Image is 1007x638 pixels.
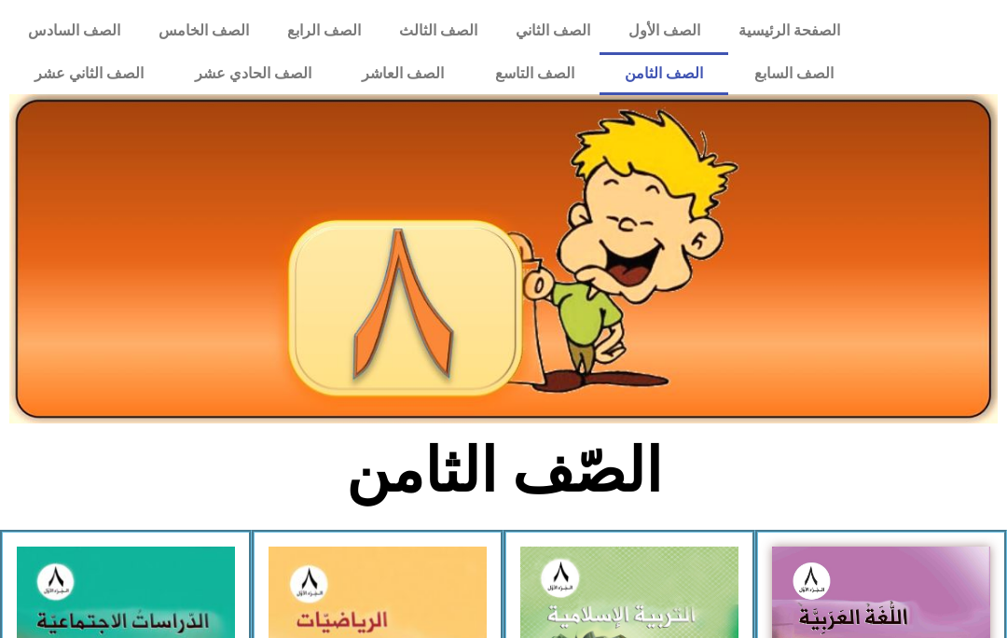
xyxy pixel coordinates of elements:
a: الصف السابع [728,52,859,95]
a: الصف الثاني [496,9,609,52]
a: الصف السادس [9,9,140,52]
a: الصف الثامن [600,52,729,95]
a: الصف الرابع [269,9,380,52]
a: الصفحة الرئيسية [719,9,859,52]
a: الصف الأول [609,9,719,52]
a: الصف الثاني عشر [9,52,170,95]
h2: الصّف الثامن [196,435,812,507]
a: الصف الخامس [140,9,269,52]
a: الصف العاشر [337,52,470,95]
a: الصف التاسع [469,52,600,95]
a: الصف الحادي عشر [169,52,337,95]
a: الصف الثالث [380,9,497,52]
